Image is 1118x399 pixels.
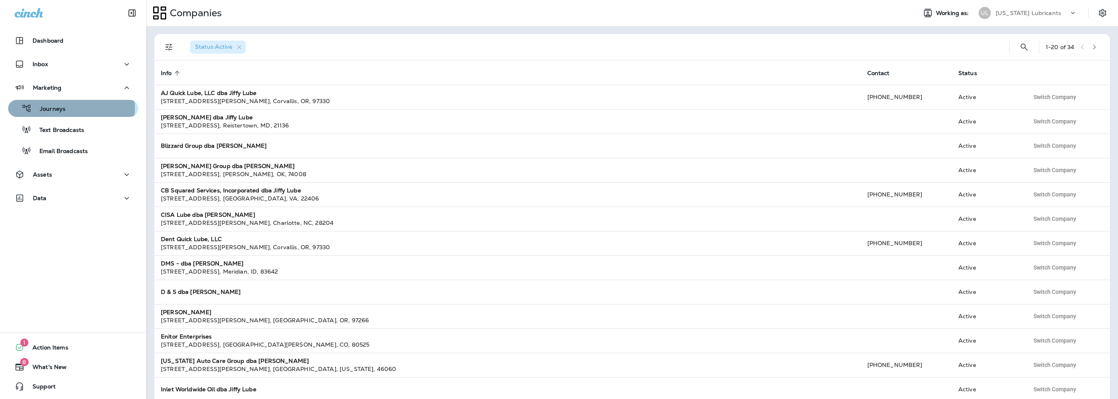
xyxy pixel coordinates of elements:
[936,10,971,17] span: Working as:
[161,341,854,349] div: [STREET_ADDRESS] , [GEOGRAPHIC_DATA][PERSON_NAME] , CO , 80525
[867,69,900,77] span: Contact
[1046,44,1074,50] div: 1 - 20 of 34
[952,255,1023,280] td: Active
[8,142,138,159] button: Email Broadcasts
[8,359,138,375] button: 8What's New
[979,7,991,19] div: UL
[33,84,61,91] p: Marketing
[32,37,63,44] p: Dashboard
[1029,91,1081,103] button: Switch Company
[167,7,222,19] p: Companies
[33,195,47,201] p: Data
[161,316,854,324] div: [STREET_ADDRESS][PERSON_NAME] , [GEOGRAPHIC_DATA] , OR , 97266
[952,85,1023,109] td: Active
[8,56,138,72] button: Inbox
[121,5,143,21] button: Collapse Sidebar
[1029,359,1081,371] button: Switch Company
[952,353,1023,377] td: Active
[861,85,952,109] td: [PHONE_NUMBER]
[161,97,854,105] div: [STREET_ADDRESS][PERSON_NAME] , Corvallis , OR , 97330
[952,182,1023,207] td: Active
[958,70,977,77] span: Status
[861,353,952,377] td: [PHONE_NUMBER]
[1033,289,1076,295] span: Switch Company
[161,219,854,227] div: [STREET_ADDRESS][PERSON_NAME] , Charlotte , NC , 28204
[958,69,988,77] span: Status
[1033,313,1076,319] span: Switch Company
[8,166,138,183] button: Assets
[161,69,182,77] span: Info
[1029,310,1081,322] button: Switch Company
[1029,213,1081,225] button: Switch Company
[1029,334,1081,347] button: Switch Company
[161,70,172,77] span: Info
[1033,386,1076,392] span: Switch Company
[161,114,253,121] strong: [PERSON_NAME] dba Jiffy Lube
[952,134,1023,158] td: Active
[161,260,243,267] strong: DMS - dba [PERSON_NAME]
[161,308,211,316] strong: [PERSON_NAME]
[161,162,295,170] strong: [PERSON_NAME] Group dba [PERSON_NAME]
[952,280,1023,304] td: Active
[24,364,67,373] span: What's New
[861,231,952,255] td: [PHONE_NUMBER]
[161,267,854,276] div: [STREET_ADDRESS] , Meridian , ID , 83642
[33,171,52,178] p: Assets
[8,32,138,49] button: Dashboard
[1029,286,1081,298] button: Switch Company
[8,190,138,206] button: Data
[161,288,240,295] strong: D & S dba [PERSON_NAME]
[1029,261,1081,274] button: Switch Company
[1033,362,1076,368] span: Switch Company
[1029,164,1081,176] button: Switch Company
[1029,188,1081,201] button: Switch Company
[1033,192,1076,197] span: Switch Company
[1029,383,1081,395] button: Switch Company
[952,328,1023,353] td: Active
[161,365,854,373] div: [STREET_ADDRESS][PERSON_NAME] , [GEOGRAPHIC_DATA] , [US_STATE] , 46060
[1029,115,1081,127] button: Switch Company
[861,182,952,207] td: [PHONE_NUMBER]
[8,100,138,117] button: Journeys
[161,357,309,364] strong: [US_STATE] Auto Care Group dba [PERSON_NAME]
[161,89,257,97] strong: AJ Quick Lube, LLC dba Jiffy Lube
[24,383,56,393] span: Support
[1033,94,1076,100] span: Switch Company
[20,358,28,366] span: 8
[1033,143,1076,149] span: Switch Company
[20,339,28,347] span: 1
[952,158,1023,182] td: Active
[161,211,255,218] strong: CISA Lube dba [PERSON_NAME]
[24,344,68,354] span: Action Items
[161,235,222,243] strong: Dent Quick Lube, LLC
[952,231,1023,255] td: Active
[952,109,1023,134] td: Active
[867,70,890,77] span: Contact
[161,187,301,194] strong: CB Squared Services, Incorporated dba Jiffy Lube
[1016,39,1032,55] button: Search Companies
[161,386,256,393] strong: Inlet Worldwide Oil dba Jiffy Lube
[1029,140,1081,152] button: Switch Company
[1033,119,1076,124] span: Switch Company
[190,41,246,54] div: Status:Active
[952,304,1023,328] td: Active
[161,333,212,340] strong: Enitor Enterprises
[161,121,854,129] div: [STREET_ADDRESS] , Reistertown , MD , 21136
[1033,216,1076,222] span: Switch Company
[195,43,232,50] span: Status : Active
[952,207,1023,231] td: Active
[1095,6,1110,20] button: Settings
[8,339,138,356] button: 1Action Items
[1029,237,1081,249] button: Switch Company
[161,243,854,251] div: [STREET_ADDRESS][PERSON_NAME] , Corvallis , OR , 97330
[161,142,266,149] strong: Blizzard Group dba [PERSON_NAME]
[996,10,1061,16] p: [US_STATE] Lubricants
[8,80,138,96] button: Marketing
[32,61,48,67] p: Inbox
[8,121,138,138] button: Text Broadcasts
[161,170,854,178] div: [STREET_ADDRESS] , [PERSON_NAME] , OK , 74008
[31,127,84,134] p: Text Broadcasts
[1033,240,1076,246] span: Switch Company
[161,39,177,55] button: Filters
[31,148,88,155] p: Email Broadcasts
